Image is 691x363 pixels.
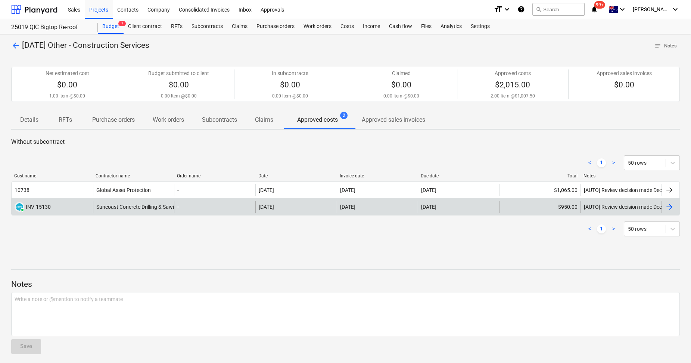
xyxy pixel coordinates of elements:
[16,203,23,211] img: xero.svg
[92,115,135,124] p: Purchase orders
[118,21,126,26] span: 7
[15,202,24,212] div: Invoice has been synced with Xero and its status is currently PAID
[336,19,358,34] a: Costs
[499,201,580,213] div: $950.00
[517,5,525,14] i: Knowledge base
[252,19,299,34] a: Purchase orders
[96,173,171,179] div: Contractor name
[340,204,355,210] div: [DATE]
[495,69,531,77] p: Approved costs
[153,115,184,124] p: Work orders
[385,19,417,34] a: Cash flow
[618,5,627,14] i: keyboard_arrow_down
[259,204,274,210] div: [DATE]
[421,187,436,193] div: [DATE]
[11,41,20,50] span: arrow_back
[654,43,661,49] span: notes
[417,19,436,34] a: Files
[255,115,273,124] p: Claims
[633,6,670,12] span: [PERSON_NAME]
[495,80,530,89] span: $2,015.00
[93,184,174,196] div: Global Asset Protection
[148,69,209,77] p: Budget submitted to client
[22,41,149,50] span: 2.4.99 Other - Construction Services
[124,19,166,34] a: Client contract
[671,5,680,14] i: keyboard_arrow_down
[436,19,466,34] a: Analytics
[502,5,511,14] i: keyboard_arrow_down
[609,224,618,233] a: Next page
[11,24,89,31] div: 25019 QIC Bigtop Re-roof
[651,40,680,52] button: Notes
[166,19,187,34] a: RFTs
[499,184,580,196] div: $1,065.00
[177,187,179,193] div: -
[597,158,606,167] a: Page 1 is your current page
[46,69,89,77] p: Net estimated cost
[14,173,90,179] div: Cost name
[585,224,594,233] a: Previous page
[585,158,594,167] a: Previous page
[421,173,496,179] div: Due date
[383,93,419,99] p: 0.00 Item @ $0.00
[15,187,29,193] div: 10738
[596,69,651,77] p: Approved sales invoices
[297,115,338,124] p: Approved costs
[177,173,252,179] div: Order name
[169,80,189,89] span: $0.00
[421,204,436,210] div: [DATE]
[340,187,355,193] div: [DATE]
[299,19,336,34] a: Work orders
[49,93,85,99] p: 1.00 Item @ $0.00
[26,204,51,210] div: INV-15130
[362,115,425,124] p: Approved sales invoices
[340,173,415,179] div: Invoice date
[98,19,124,34] a: Budget7
[654,327,691,363] iframe: Chat Widget
[494,5,502,14] i: format_size
[161,93,197,99] p: 0.00 Item @ $0.00
[11,279,680,290] p: Notes
[591,5,598,14] i: notifications
[272,69,308,77] p: In subcontracts
[614,80,634,89] span: $0.00
[654,42,677,50] span: Notes
[259,187,274,193] div: [DATE]
[202,115,237,124] p: Subcontracts
[280,80,300,89] span: $0.00
[177,204,179,210] div: -
[491,93,535,99] p: 2.00 Item @ $1,007.50
[502,173,578,179] div: Total
[532,3,585,16] button: Search
[187,19,227,34] a: Subcontracts
[57,80,77,89] span: $0.00
[227,19,252,34] a: Claims
[258,173,334,179] div: Date
[392,69,411,77] p: Claimed
[583,173,659,179] div: Notes
[272,93,308,99] p: 0.00 Item @ $0.00
[536,6,542,12] span: search
[98,19,124,34] div: Budget
[11,137,680,146] p: Without subcontract
[609,158,618,167] a: Next page
[466,19,494,34] a: Settings
[597,224,606,233] a: Page 1 is your current page
[340,112,348,119] span: 2
[358,19,385,34] a: Income
[20,115,38,124] p: Details
[391,80,411,89] span: $0.00
[93,201,174,213] div: Suncoast Concrete Drilling & Sawing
